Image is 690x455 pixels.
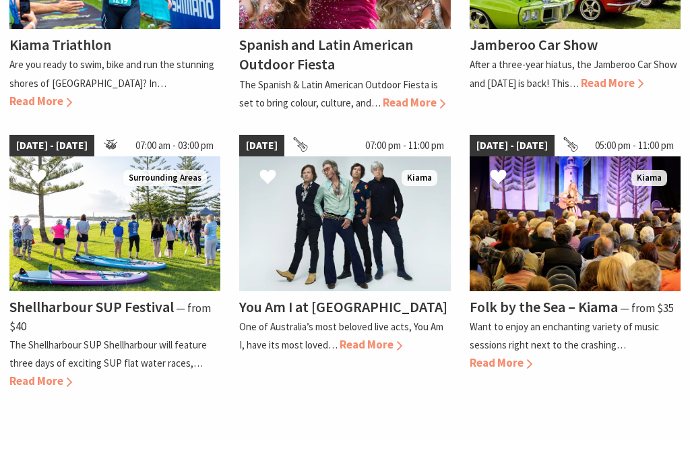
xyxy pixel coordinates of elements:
[239,135,450,392] a: [DATE] 07:00 pm - 11:00 pm You Am I Kiama You Am I at [GEOGRAPHIC_DATA] One of Australia’s most b...
[470,59,677,90] p: After a three-year hiatus, the Jamberoo Car Show and [DATE] is back! This…
[9,339,207,370] p: The Shellharbour SUP Shellharbour will feature three days of exciting SUP flat water races,…
[470,135,681,392] a: [DATE] - [DATE] 05:00 pm - 11:00 pm Folk by the Sea - Showground Pavilion Kiama Folk by the Sea –...
[340,338,402,353] span: Read More
[239,321,443,352] p: One of Australia’s most beloved live acts, You Am I, have its most loved…
[383,96,445,111] span: Read More
[9,301,211,334] span: ⁠— from $40
[239,157,450,292] img: You Am I
[16,156,60,202] button: Click to Favourite Shellharbour SUP Festival
[470,298,618,317] h4: Folk by the Sea – Kiama
[239,298,447,317] h4: You Am I at [GEOGRAPHIC_DATA]
[470,356,532,371] span: Read More
[9,298,174,317] h4: Shellharbour SUP Festival
[246,156,290,202] button: Click to Favourite You Am I at Kiama
[9,135,94,157] span: [DATE] - [DATE]
[470,36,598,55] h4: Jamberoo Car Show
[470,157,681,292] img: Folk by the Sea - Showground Pavilion
[581,76,644,91] span: Read More
[476,156,520,202] button: Click to Favourite Folk by the Sea – Kiama
[239,79,438,110] p: The Spanish & Latin American Outdoor Fiesta is set to bring colour, culture, and…
[358,135,451,157] span: 07:00 pm - 11:00 pm
[9,135,220,392] a: [DATE] - [DATE] 07:00 am - 03:00 pm Jodie Edwards Welcome to Country Surrounding Areas Shellharbo...
[9,36,111,55] h4: Kiama Triathlon
[620,301,674,316] span: ⁠— from $35
[129,135,220,157] span: 07:00 am - 03:00 pm
[239,135,284,157] span: [DATE]
[588,135,681,157] span: 05:00 pm - 11:00 pm
[9,59,214,90] p: Are you ready to swim, bike and run the stunning shores of [GEOGRAPHIC_DATA]? In…
[9,157,220,292] img: Jodie Edwards Welcome to Country
[239,36,413,74] h4: Spanish and Latin American Outdoor Fiesta
[470,321,659,352] p: Want to enjoy an enchanting variety of music sessions right next to the crashing…
[9,94,72,109] span: Read More
[470,135,555,157] span: [DATE] - [DATE]
[631,171,667,187] span: Kiama
[9,374,72,389] span: Read More
[402,171,437,187] span: Kiama
[123,171,207,187] span: Surrounding Areas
